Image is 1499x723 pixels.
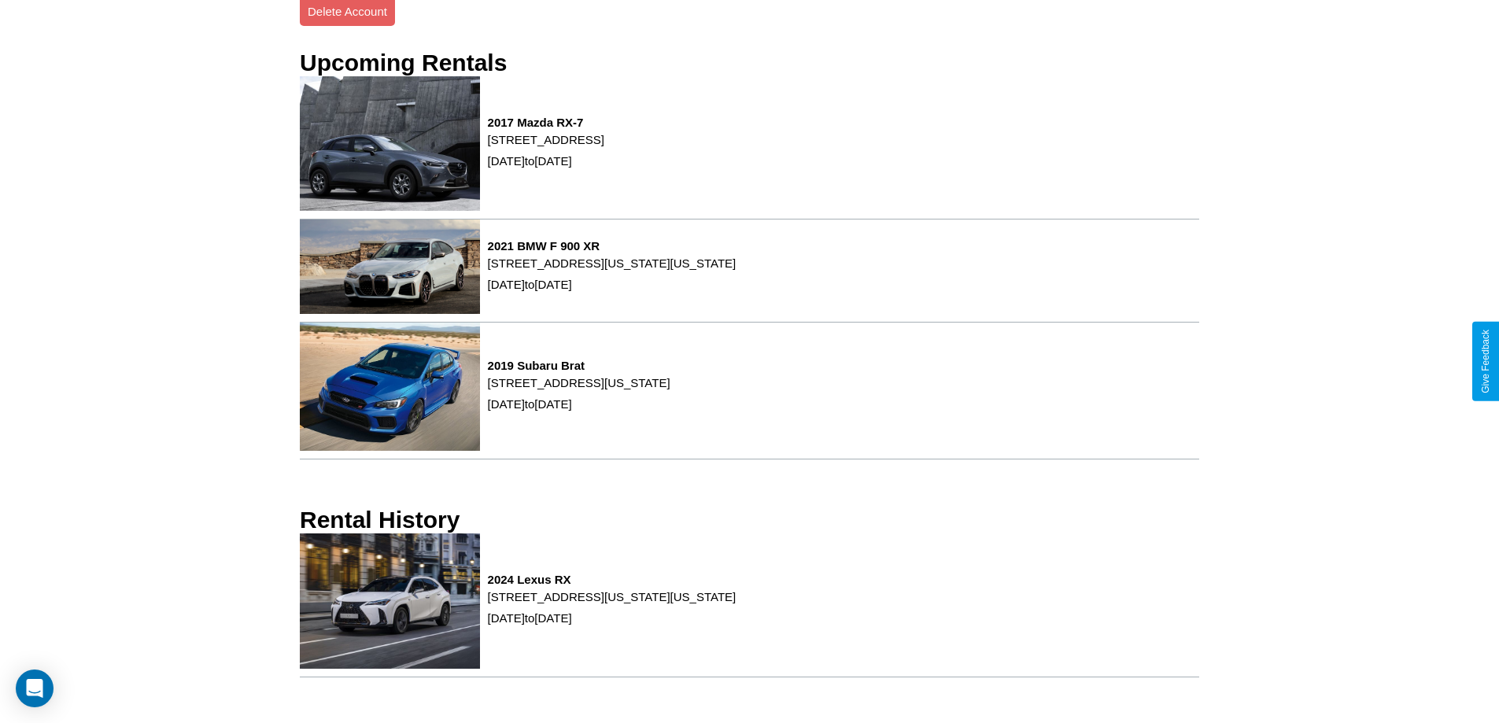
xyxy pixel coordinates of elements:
[488,372,670,393] p: [STREET_ADDRESS][US_STATE]
[16,670,54,707] div: Open Intercom Messenger
[488,586,737,607] p: [STREET_ADDRESS][US_STATE][US_STATE]
[300,533,480,668] img: rental
[488,150,604,172] p: [DATE] to [DATE]
[488,573,737,586] h3: 2024 Lexus RX
[488,607,737,629] p: [DATE] to [DATE]
[488,239,737,253] h3: 2021 BMW F 900 XR
[300,507,460,533] h3: Rental History
[488,393,670,415] p: [DATE] to [DATE]
[300,323,480,451] img: rental
[488,253,737,274] p: [STREET_ADDRESS][US_STATE][US_STATE]
[300,76,480,211] img: rental
[488,359,670,372] h3: 2019 Subaru Brat
[488,129,604,150] p: [STREET_ADDRESS]
[1480,330,1491,393] div: Give Feedback
[300,50,507,76] h3: Upcoming Rentals
[300,219,480,314] img: rental
[488,274,737,295] p: [DATE] to [DATE]
[488,116,604,129] h3: 2017 Mazda RX-7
